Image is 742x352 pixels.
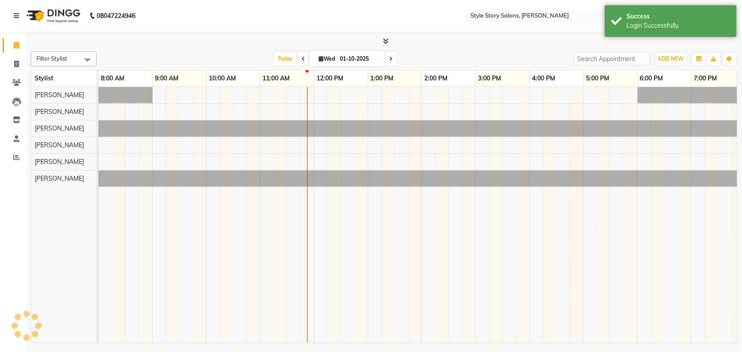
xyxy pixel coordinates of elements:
div: Login Successfully. [627,21,730,30]
a: 9:00 AM [153,72,181,85]
input: 2025-10-01 [337,52,381,65]
b: 08047224946 [97,4,135,28]
a: 8:00 AM [98,72,127,85]
span: Today [274,52,296,65]
a: 7:00 PM [691,72,719,85]
span: [PERSON_NAME] [35,108,84,116]
a: 5:00 PM [584,72,611,85]
a: 3:00 PM [476,72,504,85]
span: Filter Stylist [36,55,67,62]
img: logo [22,4,83,28]
div: Success [627,12,730,21]
a: 6:00 PM [638,72,666,85]
a: 4:00 PM [530,72,558,85]
span: Wed [316,55,337,62]
a: 2:00 PM [422,72,450,85]
a: 1:00 PM [368,72,396,85]
a: 11:00 AM [260,72,292,85]
span: [PERSON_NAME] [35,174,84,182]
input: Search Appointment [574,52,651,65]
span: [PERSON_NAME] [35,141,84,149]
span: [PERSON_NAME] [35,91,84,99]
span: ADD NEW [658,55,684,62]
span: [PERSON_NAME] [35,158,84,166]
span: Stylist [35,74,53,82]
button: ADD NEW [656,53,686,65]
span: [PERSON_NAME] [35,124,84,132]
a: 10:00 AM [207,72,238,85]
a: 12:00 PM [314,72,346,85]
